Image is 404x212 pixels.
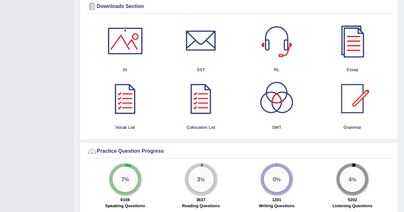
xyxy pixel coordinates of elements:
[242,66,311,73] h4: RL
[259,203,294,209] label: Writing Questions
[332,203,372,209] label: Listening Questions
[318,124,387,131] h4: Grammar
[90,124,160,131] h4: Vocab List
[273,175,276,182] big: 0
[105,203,145,209] label: Speaking Questions
[87,2,390,11] div: Downloads Section
[120,197,130,202] strong: 6108
[348,175,352,182] big: 4
[188,166,214,192] div: %
[121,175,125,182] big: 7
[166,66,235,73] h4: SST
[182,203,220,209] label: Reading Questions
[339,166,365,192] div: %
[112,166,138,192] div: %
[90,66,160,73] h4: DI
[272,197,281,202] strong: 1201
[196,197,205,202] strong: 3637
[242,124,311,131] h4: SWT
[166,124,235,131] h4: Collocation List
[318,66,387,73] h4: Essay
[348,197,357,202] strong: 5202
[197,175,200,182] big: 3
[87,146,390,156] div: Practice Question Progress
[264,166,289,192] div: %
